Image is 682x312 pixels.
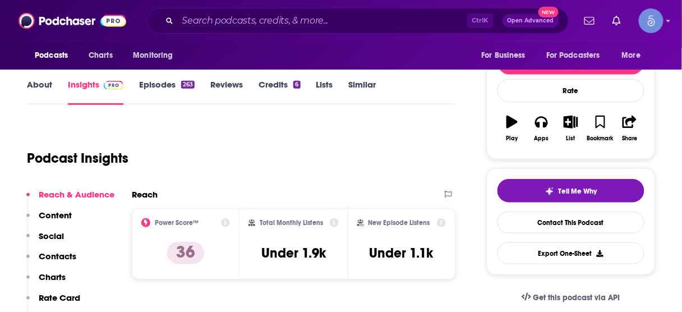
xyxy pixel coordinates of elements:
span: Tell Me Why [559,187,597,196]
p: Contacts [39,251,76,261]
div: Play [506,135,518,142]
h1: Podcast Insights [27,150,128,167]
h3: Under 1.9k [261,245,326,261]
div: List [566,135,575,142]
a: Show notifications dropdown [608,11,625,30]
div: Share [622,135,637,142]
a: About [27,79,52,105]
div: 263 [181,81,195,89]
div: Bookmark [587,135,614,142]
p: Social [39,231,64,241]
span: Podcasts [35,48,68,63]
a: Reviews [210,79,243,105]
p: Reach & Audience [39,189,114,200]
button: Bookmark [586,108,615,149]
button: Content [26,210,72,231]
span: Monitoring [133,48,173,63]
span: For Business [481,48,526,63]
button: Show profile menu [639,8,663,33]
h2: Total Monthly Listens [260,219,323,227]
button: Charts [26,272,66,292]
span: For Podcasters [546,48,600,63]
a: Contact This Podcast [497,212,644,233]
span: More [622,48,641,63]
div: Apps [534,135,549,142]
a: Credits6 [259,79,300,105]
h2: Power Score™ [155,219,199,227]
span: Logged in as Spiral5-G1 [639,8,663,33]
button: Play [497,108,527,149]
button: open menu [125,45,187,66]
a: Charts [81,45,119,66]
input: Search podcasts, credits, & more... [178,12,467,30]
button: tell me why sparkleTell Me Why [497,179,644,203]
button: Social [26,231,64,251]
a: Similar [349,79,376,105]
div: Rate [497,79,644,102]
span: Charts [89,48,113,63]
img: User Profile [639,8,663,33]
button: open menu [27,45,82,66]
h2: New Episode Listens [368,219,430,227]
span: Open Advanced [508,18,554,24]
span: New [538,7,559,17]
button: Reach & Audience [26,189,114,210]
p: 36 [167,242,204,264]
button: List [556,108,586,149]
button: Open AdvancedNew [503,14,559,27]
h2: Reach [132,189,158,200]
button: Apps [527,108,556,149]
div: Search podcasts, credits, & more... [147,8,569,34]
div: 6 [293,81,300,89]
img: tell me why sparkle [545,187,554,196]
p: Charts [39,272,66,282]
span: Ctrl K [467,13,494,28]
a: Get this podcast via API [513,284,629,311]
img: Podchaser - Follow, Share and Rate Podcasts [19,10,126,31]
button: Contacts [26,251,76,272]
button: open menu [473,45,540,66]
a: Lists [316,79,333,105]
p: Content [39,210,72,221]
button: open menu [614,45,655,66]
img: Podchaser Pro [104,81,123,90]
span: Get this podcast via API [533,293,620,302]
button: open menu [539,45,616,66]
h3: Under 1.1k [370,245,434,261]
a: InsightsPodchaser Pro [68,79,123,105]
a: Show notifications dropdown [580,11,599,30]
button: Share [615,108,644,149]
a: Episodes263 [139,79,195,105]
p: Rate Card [39,292,80,303]
button: Export One-Sheet [497,242,644,264]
